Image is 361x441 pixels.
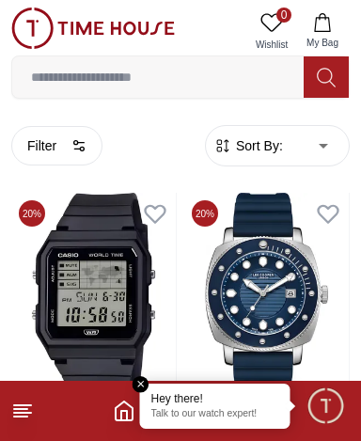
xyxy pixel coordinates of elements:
[248,8,295,55] a: 0Wishlist
[192,200,218,227] span: 20 %
[113,400,135,422] a: Home
[276,8,291,23] span: 0
[133,376,149,393] em: Close tooltip
[248,38,295,52] span: Wishlist
[306,386,347,427] div: Chat Widget
[232,136,283,155] span: Sort By:
[299,36,346,50] span: My Bag
[11,193,176,404] img: G-SHOCK Unisex's Digital Black Dial Watch - LF-30W-1ADF
[184,193,349,404] img: Lee Cooper Men's Analog Dark Blue Dial Watch - LC08193.399
[19,200,45,227] span: 20 %
[151,408,279,421] p: Talk to our watch expert!
[11,126,102,165] button: Filter
[213,136,283,155] button: Sort By:
[151,391,279,406] div: Hey there!
[11,8,175,49] img: ...
[295,8,350,55] button: My Bag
